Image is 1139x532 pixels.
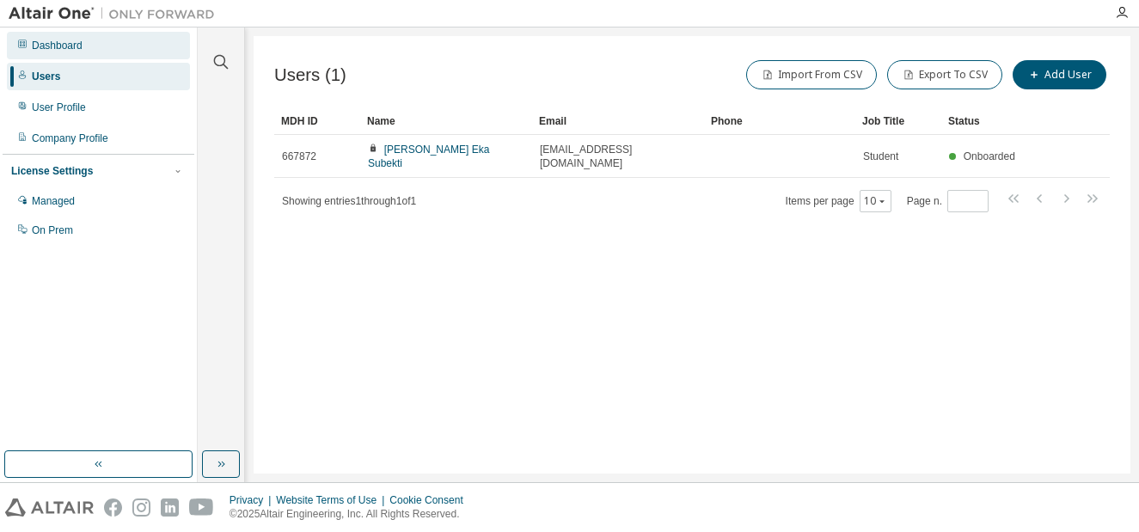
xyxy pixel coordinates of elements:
span: Items per page [786,190,891,212]
button: Add User [1013,60,1106,89]
div: Dashboard [32,39,83,52]
div: Phone [711,107,848,135]
a: [PERSON_NAME] Eka Subekti [368,144,489,169]
button: Export To CSV [887,60,1002,89]
div: MDH ID [281,107,353,135]
img: facebook.svg [104,498,122,517]
span: Showing entries 1 through 1 of 1 [282,195,416,207]
span: 667872 [282,150,316,163]
img: instagram.svg [132,498,150,517]
span: Onboarded [964,150,1015,162]
div: Managed [32,194,75,208]
p: © 2025 Altair Engineering, Inc. All Rights Reserved. [230,507,474,522]
div: Job Title [862,107,934,135]
img: altair_logo.svg [5,498,94,517]
div: Users [32,70,60,83]
img: Altair One [9,5,224,22]
div: Website Terms of Use [276,493,389,507]
span: Users (1) [274,65,346,85]
button: 10 [864,194,887,208]
div: Company Profile [32,131,108,145]
div: Email [539,107,697,135]
div: Name [367,107,525,135]
img: linkedin.svg [161,498,179,517]
span: Student [863,150,898,163]
div: License Settings [11,164,93,178]
div: Cookie Consent [389,493,473,507]
span: [EMAIL_ADDRESS][DOMAIN_NAME] [540,143,696,170]
div: User Profile [32,101,86,114]
span: Page n. [907,190,989,212]
div: Privacy [230,493,276,507]
button: Import From CSV [746,60,877,89]
div: On Prem [32,223,73,237]
img: youtube.svg [189,498,214,517]
div: Status [948,107,1020,135]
